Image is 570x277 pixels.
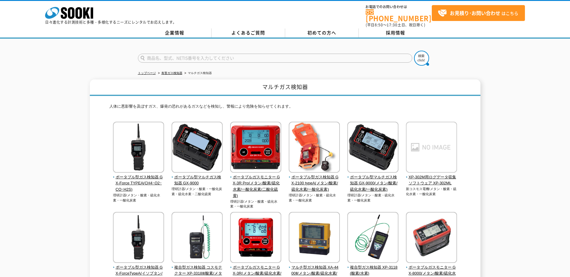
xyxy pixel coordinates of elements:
a: 初めての方へ [285,28,359,37]
span: 初めての方へ [307,29,336,36]
strong: お見積り･お問い合わせ [450,9,500,16]
img: btn_search.png [414,51,429,66]
p: 理研計器/メタン・酸素・硫化水素・一酸化炭素 [113,193,164,203]
p: 理研計器/メタン・酸素・硫化水素・一酸化炭素 [347,193,399,203]
span: ポータブル型マルチガス検知器 GX-9000(メタン/酸素/硫化水素/一酸化炭素) [347,174,399,193]
a: トップページ [138,71,156,75]
a: XP-302M用ログデータ収集ソフトウェア XP-302ML [406,168,457,186]
a: ポータブル型ガス検知器 GX-Force TYPEA(CH4･O2･CO･H2S) [113,168,164,193]
a: 採用情報 [359,28,432,37]
a: よくあるご質問 [212,28,285,37]
span: (平日 ～ 土日、祝日除く) [366,22,425,28]
img: 複合型ガス検知器 XP-3118(酸素/水素) [347,212,398,264]
img: ポータブル型ガス検知器 GX-ForceTypeA(イソブタン/酸素/硫化水素/一酸化炭素) [113,212,164,264]
p: 人体に悪影響を及ぼすガス、爆発の恐れがあるガスなどを検知し、警報により危険を知らせてくれます。 [109,103,461,113]
span: XP-302M用ログデータ収集ソフトウェア XP-302ML [406,174,457,187]
input: 商品名、型式、NETIS番号を入力してください [138,54,412,63]
a: ポータブル型マルチガス検知器 GX-9000 [172,168,223,186]
p: 理研計器/メタン・酸素・硫化水素・一酸化炭素 [230,199,282,209]
a: 複合型ガス検知器 XP-3118(酸素/水素) [347,259,399,277]
h1: マルチガス検知器 [90,79,480,96]
img: XP-302M用ログデータ収集ソフトウェア XP-302ML [406,122,457,174]
img: ポータブル型マルチガス検知器 GX-9000(メタン/酸素/硫化水素/一酸化炭素) [347,122,398,174]
a: 有害ガス検知器 [161,71,182,75]
a: 企業情報 [138,28,212,37]
img: 複合型ガス検知器 コスモテクター XP-3318Ⅱ(酸素/メタン/水素) [172,212,223,264]
span: お電話でのお問い合わせは [366,5,432,9]
a: ポータブル型マルチガス検知器 GX-9000(メタン/酸素/硫化水素/一酸化炭素) [347,168,399,193]
li: マルチガス検知器 [183,70,212,76]
a: ポータブル型ガス検知器 GX-2100 typeA(メタン/酸素/硫化水素/一酸化炭素) [289,168,340,193]
span: ポータブル型マルチガス検知器 GX-9000 [172,174,223,187]
p: 新コスモス電機/メタン・酸素・硫化水素・一酸化炭素 [406,186,457,196]
span: ポータブル型ガス検知器 GX-Force TYPEA(CH4･O2･CO･H2S) [113,174,164,193]
img: ポータブルガスモニター GX-8000(メタン/酸素/硫化水素/一酸化炭素) [406,212,457,264]
a: [PHONE_NUMBER] [366,9,432,22]
p: 理研計器/メタン・酸素・硫化水素・一酸化炭素 [289,193,340,203]
img: マルチ型ガス検知器 XA-4400Ⅱ(メタン/酸素/硫化水素/一酸化炭素) [289,212,340,264]
img: ポータブル型ガス検知器 GX-2100 typeA(メタン/酸素/硫化水素/一酸化炭素) [289,122,340,174]
p: 日々進化する計測技術と多種・多様化するニーズにレンタルでお応えします。 [45,20,177,24]
a: ポータブルガスモニター GX-3R Pro(メタン/酸素/硫化水素/一酸化炭素/二酸化硫黄) [230,168,282,199]
img: ポータブル型ガス検知器 GX-Force TYPEA(CH4･O2･CO･H2S) [113,122,164,174]
p: 理研計器/メタン・酸素・一酸化炭素・硫化水素・二酸化硫黄 [172,186,223,196]
img: ポータブル型マルチガス検知器 GX-9000 [172,122,223,174]
span: 17:30 [387,22,398,28]
span: ポータブル型ガス検知器 GX-2100 typeA(メタン/酸素/硫化水素/一酸化炭素) [289,174,340,193]
span: ポータブルガスモニター GX-3R Pro(メタン/酸素/硫化水素/一酸化炭素/二酸化硫黄) [230,174,282,199]
span: 複合型ガス検知器 XP-3118(酸素/水素) [347,264,399,277]
img: ポータブルガスモニター GX-3R Pro(メタン/酸素/硫化水素/一酸化炭素/二酸化硫黄) [230,122,281,174]
a: お見積り･お問い合わせはこちら [432,5,525,21]
img: ポータブルガスモニター GX-3R(メタン/酸素/硫化水素/一酸化炭素) [230,212,281,264]
span: はこちら [438,9,518,18]
span: 8:50 [375,22,383,28]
